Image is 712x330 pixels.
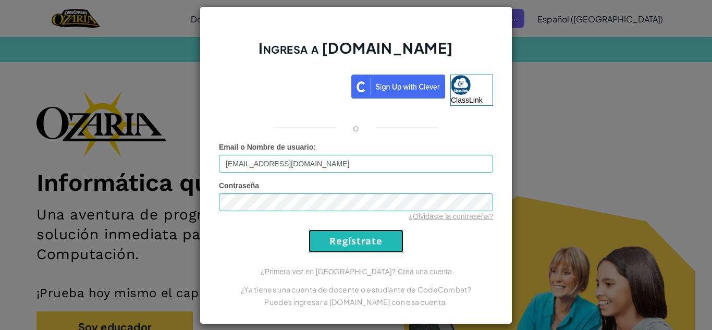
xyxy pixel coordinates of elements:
[219,38,493,68] h2: Ingresa a [DOMAIN_NAME]
[219,283,493,296] p: ¿Ya tienes una cuenta de docente o estudiante de CodeCombat?
[219,296,493,308] p: Puedes ingresar a [DOMAIN_NAME] con esa cuenta.
[219,142,316,152] label: :
[353,121,359,134] p: o
[260,267,452,276] a: ¿Primera vez en [GEOGRAPHIC_DATA]? Crea una cuenta
[408,212,493,221] a: ¿Olvidaste la contraseña?
[214,74,351,96] iframe: Botón de Acceder con Google
[219,143,313,151] span: Email o Nombre de usuario
[451,75,471,95] img: classlink-logo-small.png
[451,96,483,104] span: ClassLink
[219,181,259,190] span: Contraseña
[309,229,403,253] input: Regístrate
[351,75,445,99] img: clever_sso_button@2x.png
